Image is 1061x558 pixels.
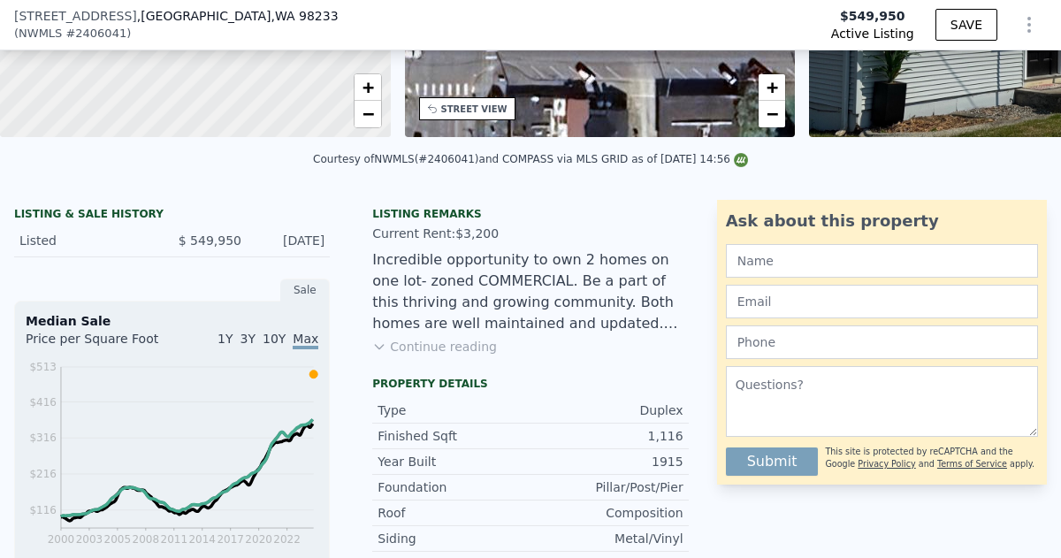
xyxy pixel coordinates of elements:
[29,361,57,373] tspan: $513
[372,207,688,221] div: Listing remarks
[759,101,785,127] a: Zoom out
[372,226,455,241] span: Current Rent:
[179,233,241,248] span: $ 549,950
[767,76,778,98] span: +
[726,325,1038,359] input: Phone
[825,440,1038,476] div: This site is protected by reCAPTCHA and the Google and apply.
[48,533,75,546] tspan: 2000
[530,427,683,445] div: 1,116
[734,153,748,167] img: NWMLS Logo
[355,74,381,101] a: Zoom in
[937,459,1007,469] a: Terms of Service
[104,533,132,546] tspan: 2005
[271,9,338,23] span: , WA 98233
[372,377,688,391] div: Property details
[378,427,530,445] div: Finished Sqft
[726,447,819,476] button: Submit
[378,530,530,547] div: Siding
[858,459,915,469] a: Privacy Policy
[831,25,914,42] span: Active Listing
[378,504,530,522] div: Roof
[362,76,373,98] span: +
[161,533,188,546] tspan: 2011
[726,285,1038,318] input: Email
[19,232,158,249] div: Listed
[274,533,302,546] tspan: 2022
[372,249,688,334] div: Incredible opportunity to own 2 homes on one lot- zoned COMMERCIAL. Be a part of this thriving an...
[355,101,381,127] a: Zoom out
[293,332,318,349] span: Max
[759,74,785,101] a: Zoom in
[530,478,683,496] div: Pillar/Post/Pier
[313,153,748,165] div: Courtesy of NWMLS (#2406041) and COMPASS via MLS GRID as of [DATE] 14:56
[378,478,530,496] div: Foundation
[19,25,62,42] span: NWMLS
[935,9,997,41] button: SAVE
[29,396,57,409] tspan: $416
[378,453,530,470] div: Year Built
[26,312,318,330] div: Median Sale
[263,332,286,346] span: 10Y
[362,103,373,125] span: −
[14,207,330,225] div: LISTING & SALE HISTORY
[26,330,172,358] div: Price per Square Foot
[246,533,273,546] tspan: 2020
[14,25,131,42] div: ( )
[530,530,683,547] div: Metal/Vinyl
[455,226,499,241] span: $3,200
[29,468,57,480] tspan: $216
[530,504,683,522] div: Composition
[378,401,530,419] div: Type
[530,453,683,470] div: 1915
[218,332,233,346] span: 1Y
[372,338,497,355] button: Continue reading
[256,232,324,249] div: [DATE]
[726,244,1038,278] input: Name
[76,533,103,546] tspan: 2003
[133,533,160,546] tspan: 2008
[441,103,508,116] div: STREET VIEW
[280,279,330,302] div: Sale
[530,401,683,419] div: Duplex
[29,504,57,516] tspan: $116
[726,209,1038,233] div: Ask about this property
[14,7,137,25] span: [STREET_ADDRESS]
[767,103,778,125] span: −
[29,432,57,445] tspan: $316
[1011,7,1047,42] button: Show Options
[65,25,126,42] span: # 2406041
[240,332,256,346] span: 3Y
[189,533,217,546] tspan: 2014
[840,7,905,25] span: $549,950
[218,533,245,546] tspan: 2017
[137,7,339,25] span: , [GEOGRAPHIC_DATA]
